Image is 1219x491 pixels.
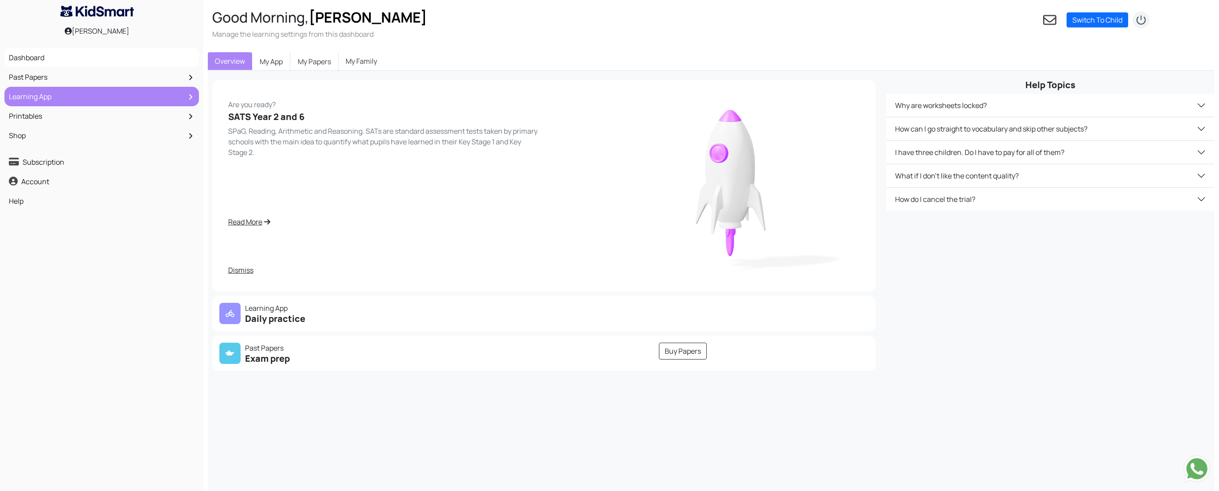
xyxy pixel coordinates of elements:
[886,164,1215,187] button: What if I don't like the content quality?
[339,52,384,70] a: My Family
[886,188,1215,211] button: How do I cancel the trial?
[7,174,197,189] a: Account
[219,353,539,364] h5: Exam prep
[659,343,707,360] a: Buy Papers
[7,70,197,85] a: Past Papers
[212,9,427,26] h2: Good Morning,
[7,155,197,170] a: Subscription
[7,89,197,104] a: Learning App
[252,52,290,71] a: My App
[7,50,197,65] a: Dashboard
[219,313,539,324] h5: Daily practice
[886,117,1215,140] button: How can I go straight to vocabulary and skip other subjects?
[219,343,539,353] p: Past Papers
[603,96,860,275] img: rocket
[228,96,539,110] p: Are you ready?
[886,141,1215,164] button: I have three children. Do I have to pay for all of them?
[7,108,197,124] a: Printables
[219,303,539,313] p: Learning App
[1132,11,1150,29] img: logout2.png
[228,265,539,275] a: Dismiss
[886,94,1215,117] button: Why are worksheets locked?
[886,80,1215,90] h5: Help Topics
[208,52,252,70] a: Overview
[228,126,539,158] p: SPaG, Reading, Arithmetic and Reasoning. SATs are standard assessment tests taken by primary scho...
[1184,456,1210,482] img: Send whatsapp message to +442080035976
[1067,12,1128,27] a: Switch To Child
[228,112,539,122] h5: SATS Year 2 and 6
[228,217,539,227] a: Read More
[7,193,197,209] a: Help
[212,29,427,39] h3: Manage the learning settings from this dashboard
[60,6,134,17] img: KidSmart logo
[309,8,427,27] span: [PERSON_NAME]
[290,52,339,71] a: My Papers
[7,128,197,143] a: Shop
